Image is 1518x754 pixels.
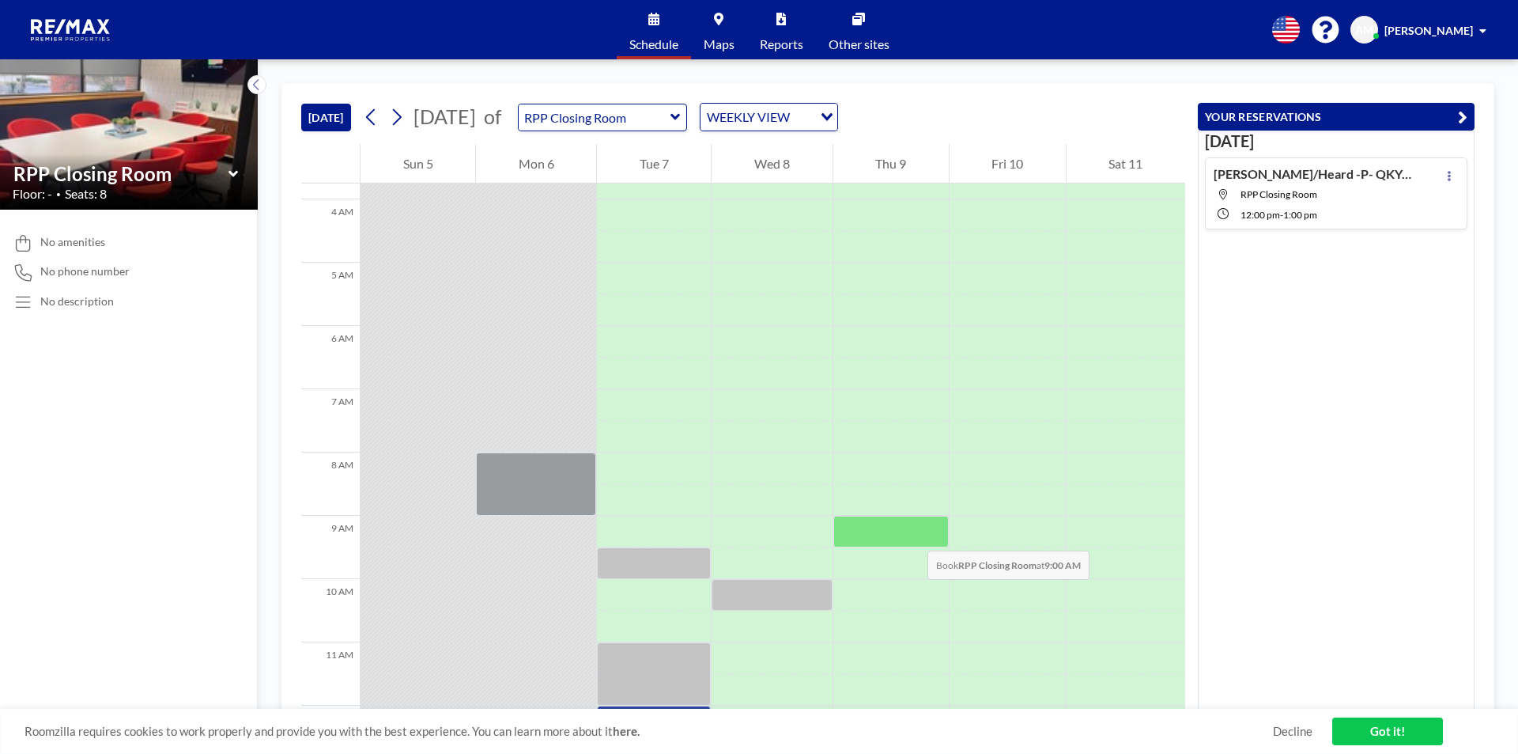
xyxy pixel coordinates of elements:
a: Got it! [1332,718,1443,745]
div: No description [40,294,114,309]
div: 10 AM [301,579,360,642]
span: Floor: - [13,186,52,202]
a: Decline [1273,724,1312,739]
button: [DATE] [301,104,351,131]
div: Sun 5 [361,144,475,184]
span: AM [1355,23,1373,37]
div: 7 AM [301,389,360,453]
input: RPP Closing Room [13,162,228,185]
span: Maps [704,38,734,51]
span: [PERSON_NAME] [1384,24,1473,37]
div: Search for option [700,104,837,131]
span: RPP Closing Room [1240,188,1317,200]
div: 11 AM [301,642,360,706]
input: RPP Closing Room [519,104,670,131]
div: Sat 11 [1067,144,1185,184]
span: Seats: 8 [65,186,107,202]
div: 4 AM [301,199,360,263]
span: - [1280,209,1283,221]
button: YOUR RESERVATIONS [1198,103,1475,131]
span: Roomzilla requires cookies to work properly and provide you with the best experience. You can lea... [25,724,1273,739]
input: Search for option [795,107,811,127]
span: Book at [927,551,1089,580]
b: RPP Closing Room [958,559,1037,571]
div: Thu 9 [833,144,949,184]
div: 5 AM [301,263,360,326]
span: Reports [760,38,803,51]
div: 6 AM [301,326,360,389]
span: 1:00 PM [1283,209,1317,221]
b: 9:00 AM [1044,559,1081,571]
span: of [484,104,501,129]
img: organization-logo [25,14,117,46]
span: Schedule [629,38,678,51]
div: Wed 8 [712,144,832,184]
span: • [56,189,61,199]
span: Other sites [829,38,889,51]
div: Mon 6 [476,144,596,184]
div: 8 AM [301,453,360,516]
h4: [PERSON_NAME]/Heard -P- QKY-33850 Envoy [1214,166,1411,182]
span: [DATE] [413,104,476,128]
a: here. [613,724,640,738]
div: 9 AM [301,516,360,579]
span: WEEKLY VIEW [704,107,793,127]
div: Fri 10 [950,144,1066,184]
div: Tue 7 [597,144,711,184]
span: 12:00 PM [1240,209,1280,221]
span: No phone number [40,264,130,278]
h3: [DATE] [1205,131,1467,151]
span: No amenities [40,235,105,249]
